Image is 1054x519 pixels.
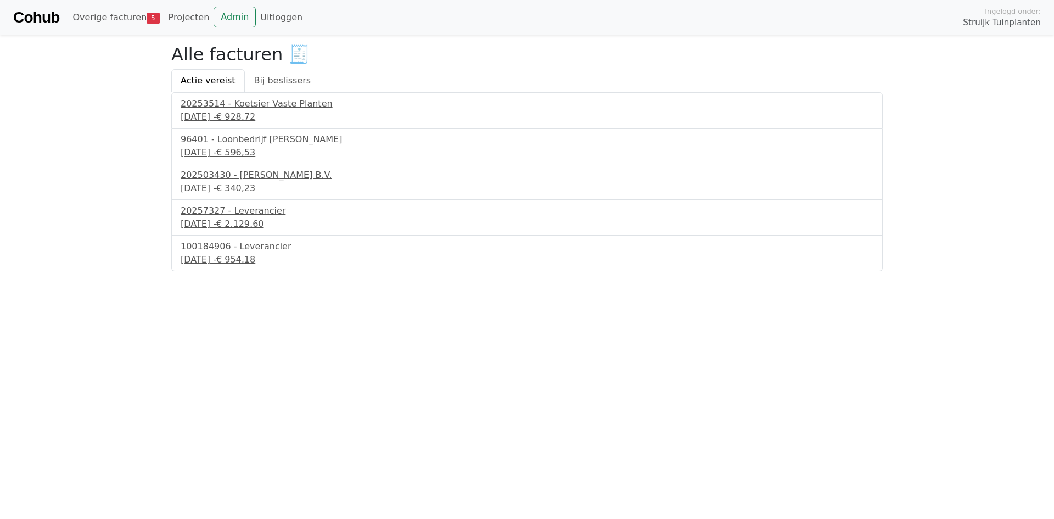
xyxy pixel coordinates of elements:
[68,7,164,29] a: Overige facturen5
[181,97,873,110] div: 20253514 - Koetsier Vaste Planten
[181,110,873,124] div: [DATE] -
[181,204,873,217] div: 20257327 - Leverancier
[216,219,264,229] span: € 2.129,60
[181,253,873,266] div: [DATE] -
[181,146,873,159] div: [DATE] -
[13,4,59,31] a: Cohub
[181,133,873,146] div: 96401 - Loonbedrijf [PERSON_NAME]
[181,97,873,124] a: 20253514 - Koetsier Vaste Planten[DATE] -€ 928,72
[181,217,873,231] div: [DATE] -
[963,16,1041,29] span: Struijk Tuinplanten
[214,7,256,27] a: Admin
[164,7,214,29] a: Projecten
[181,169,873,182] div: 202503430 - [PERSON_NAME] B.V.
[985,6,1041,16] span: Ingelogd onder:
[216,254,255,265] span: € 954,18
[216,183,255,193] span: € 340,23
[181,182,873,195] div: [DATE] -
[181,240,873,253] div: 100184906 - Leverancier
[147,13,159,24] span: 5
[171,44,883,65] h2: Alle facturen 🧾
[216,111,255,122] span: € 928,72
[181,240,873,266] a: 100184906 - Leverancier[DATE] -€ 954,18
[171,69,245,92] a: Actie vereist
[216,147,255,158] span: € 596,53
[181,204,873,231] a: 20257327 - Leverancier[DATE] -€ 2.129,60
[245,69,321,92] a: Bij beslissers
[181,133,873,159] a: 96401 - Loonbedrijf [PERSON_NAME][DATE] -€ 596,53
[181,169,873,195] a: 202503430 - [PERSON_NAME] B.V.[DATE] -€ 340,23
[256,7,307,29] a: Uitloggen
